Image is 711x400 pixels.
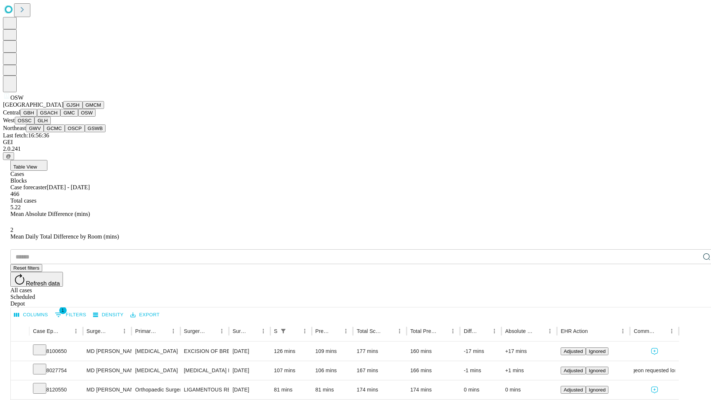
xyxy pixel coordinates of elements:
[10,160,47,171] button: Table View
[44,124,65,132] button: GCMC
[3,101,63,108] span: [GEOGRAPHIC_DATA]
[300,326,310,336] button: Menu
[168,326,178,336] button: Menu
[464,342,498,361] div: -17 mins
[410,361,457,380] div: 166 mins
[289,326,300,336] button: Sort
[589,387,605,393] span: Ignored
[26,124,44,132] button: GWV
[589,368,605,373] span: Ignored
[10,233,119,240] span: Mean Daily Total Difference by Room (mins)
[274,342,308,361] div: 126 mins
[3,152,14,160] button: @
[63,101,83,109] button: GJSH
[13,164,37,170] span: Table View
[410,328,437,334] div: Total Predicted Duration
[564,349,583,354] span: Adjusted
[10,211,90,217] span: Mean Absolute Difference (mins)
[561,386,586,394] button: Adjusted
[233,328,247,334] div: Surgery Date
[316,361,350,380] div: 106 mins
[33,380,79,399] div: 8120550
[464,328,478,334] div: Difference
[464,361,498,380] div: -1 mins
[278,326,288,336] div: 1 active filter
[20,109,37,117] button: GBH
[586,347,608,355] button: Ignored
[505,342,553,361] div: +17 mins
[109,326,119,336] button: Sort
[357,342,403,361] div: 177 mins
[135,328,157,334] div: Primary Service
[618,326,628,336] button: Menu
[505,380,553,399] div: 0 mins
[10,204,21,210] span: 5.22
[233,380,267,399] div: [DATE]
[634,361,675,380] div: Surgeon requested longer
[534,326,545,336] button: Sort
[316,380,350,399] div: 81 mins
[10,227,13,233] span: 2
[10,272,63,287] button: Refresh data
[53,309,88,321] button: Show filters
[464,380,498,399] div: 0 mins
[87,380,128,399] div: MD [PERSON_NAME]
[274,328,277,334] div: Scheduled In Room Duration
[278,326,288,336] button: Show filters
[6,153,11,159] span: @
[564,368,583,373] span: Adjusted
[34,117,50,124] button: GLH
[448,326,458,336] button: Menu
[12,309,50,321] button: Select columns
[3,117,15,123] span: West
[33,361,79,380] div: 8027754
[394,326,405,336] button: Menu
[561,347,586,355] button: Adjusted
[26,280,60,287] span: Refresh data
[489,326,500,336] button: Menu
[14,364,26,377] button: Expand
[634,328,655,334] div: Comments
[233,361,267,380] div: [DATE]
[85,124,106,132] button: GSWB
[33,328,60,334] div: Case Epic Id
[624,361,685,380] span: Surgeon requested longer
[33,342,79,361] div: 8100650
[206,326,217,336] button: Sort
[184,380,225,399] div: LIGAMENTOUS RECONSTRUCTION KNEE EXTRA ARTICULAR
[656,326,667,336] button: Sort
[505,361,553,380] div: +1 mins
[60,109,78,117] button: GMC
[561,367,586,374] button: Adjusted
[128,309,161,321] button: Export
[3,132,49,139] span: Last fetch: 16:56:36
[15,117,35,124] button: OSSC
[316,342,350,361] div: 109 mins
[3,146,708,152] div: 2.0.241
[505,328,534,334] div: Absolute Difference
[14,384,26,397] button: Expand
[341,326,351,336] button: Menu
[184,342,225,361] div: EXCISION OF BREAST LESION RADIOLOGICAL MARKER
[184,361,225,380] div: [MEDICAL_DATA] PARTIAL
[479,326,489,336] button: Sort
[78,109,96,117] button: OSW
[3,109,20,116] span: Central
[10,94,24,101] span: OSW
[91,309,126,321] button: Density
[248,326,258,336] button: Sort
[667,326,677,336] button: Menu
[357,380,403,399] div: 174 mins
[384,326,394,336] button: Sort
[3,125,26,131] span: Northeast
[586,386,608,394] button: Ignored
[330,326,341,336] button: Sort
[13,265,39,271] span: Reset filters
[184,328,206,334] div: Surgery Name
[10,197,36,204] span: Total cases
[87,342,128,361] div: MD [PERSON_NAME] A Md
[10,264,42,272] button: Reset filters
[87,328,108,334] div: Surgeon Name
[10,184,47,190] span: Case forecaster
[158,326,168,336] button: Sort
